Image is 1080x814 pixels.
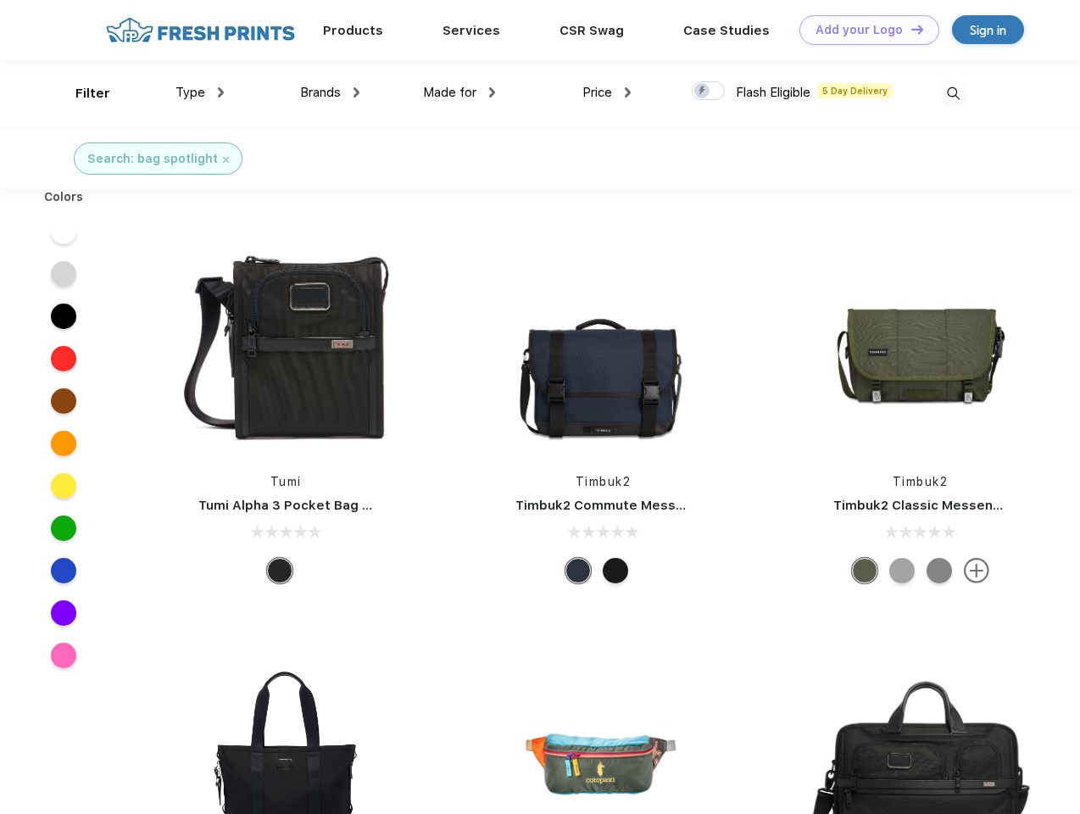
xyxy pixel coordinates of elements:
div: Sign in [970,20,1006,40]
img: dropdown.png [218,87,224,98]
div: Eco Army [852,558,877,583]
img: dropdown.png [354,87,359,98]
a: Timbuk2 [576,475,632,488]
span: Brands [300,85,341,100]
span: 5 Day Delivery [817,83,893,98]
span: Flash Eligible [736,85,810,100]
div: Add your Logo [816,23,903,37]
div: Filter [75,84,110,103]
img: dropdown.png [625,87,631,98]
img: desktop_search.svg [939,80,967,108]
div: Eco Nautical [565,558,591,583]
a: Products [323,23,383,38]
a: Tumi [270,475,302,488]
a: Tumi Alpha 3 Pocket Bag Small [198,498,397,513]
img: dropdown.png [489,87,495,98]
div: Eco Gunmetal [927,558,952,583]
img: func=resize&h=266 [490,231,715,456]
span: Price [582,85,612,100]
a: Sign in [952,15,1024,44]
div: Eco Black [603,558,628,583]
a: Timbuk2 [893,475,949,488]
img: fo%20logo%202.webp [101,15,300,45]
img: filter_cancel.svg [223,157,229,163]
span: Type [175,85,205,100]
a: Timbuk2 Commute Messenger Bag [515,498,743,513]
img: func=resize&h=266 [173,231,398,456]
div: Search: bag spotlight [87,150,218,168]
div: Colors [31,188,97,206]
a: Timbuk2 Classic Messenger Bag [833,498,1044,513]
img: more.svg [964,558,989,583]
div: Black [267,558,292,583]
img: func=resize&h=266 [808,231,1033,456]
img: DT [911,25,923,34]
span: Made for [423,85,476,100]
div: Eco Rind Pop [889,558,915,583]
